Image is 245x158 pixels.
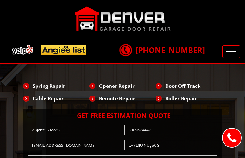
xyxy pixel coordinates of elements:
[118,42,134,58] img: call.png
[124,125,217,135] input: Phone
[89,80,156,91] li: Opener Repair
[23,93,89,104] li: Cable Repair
[124,140,217,150] input: Zip
[156,93,222,104] li: Roller Repair
[23,80,89,91] li: Spring Repair
[28,140,121,150] input: Enter email
[156,80,222,91] li: Door Off Track
[10,42,89,58] img: add.png
[28,125,121,135] input: Name
[89,93,156,104] li: Remote Repair
[75,6,171,31] img: Denver.png
[222,45,240,58] button: Toggle navigation
[26,112,219,120] h2: Get Free Estimation Quote
[119,45,205,55] a: [PHONE_NUMBER]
